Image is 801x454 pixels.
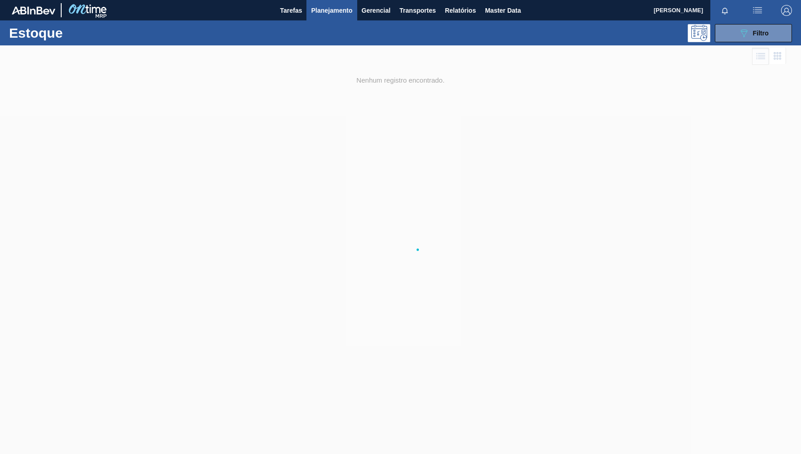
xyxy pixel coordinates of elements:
[688,24,710,42] div: Pogramando: nenhum usuário selecionado
[710,4,739,17] button: Notificações
[485,5,521,16] span: Master Data
[362,5,391,16] span: Gerencial
[280,5,302,16] span: Tarefas
[753,30,769,37] span: Filtro
[445,5,476,16] span: Relatórios
[9,28,143,38] h1: Estoque
[399,5,436,16] span: Transportes
[12,6,55,15] img: TNhmsLtSVTkK8tSr43FrP2fwEKptu5GPRR3wAAAABJRU5ErkJggg==
[311,5,352,16] span: Planejamento
[715,24,792,42] button: Filtro
[752,5,763,16] img: userActions
[781,5,792,16] img: Logout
